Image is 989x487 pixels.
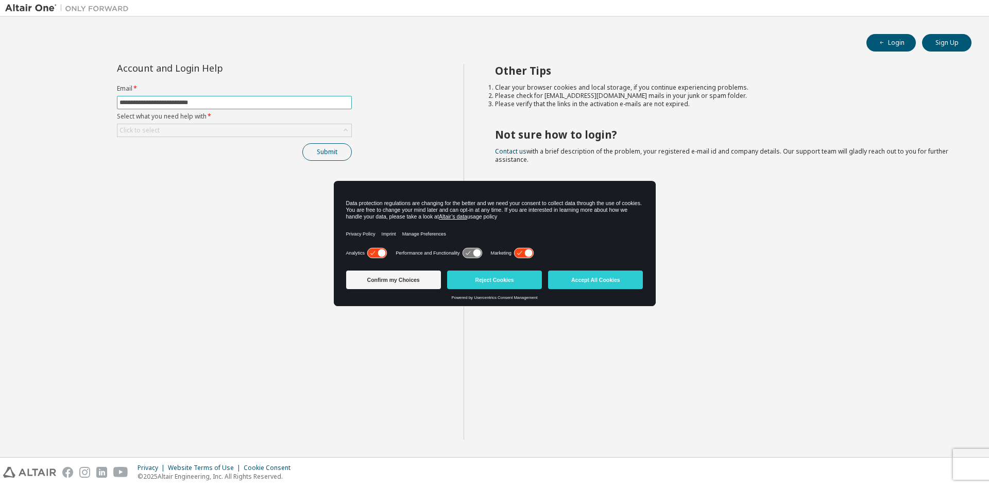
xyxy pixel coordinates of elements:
[495,83,953,92] li: Clear your browser cookies and local storage, if you continue experiencing problems.
[495,147,948,164] span: with a brief description of the problem, your registered e-mail id and company details. Our suppo...
[495,64,953,77] h2: Other Tips
[495,92,953,100] li: Please check for [EMAIL_ADDRESS][DOMAIN_NAME] mails in your junk or spam folder.
[168,464,244,472] div: Website Terms of Use
[495,100,953,108] li: Please verify that the links in the activation e-mails are not expired.
[495,128,953,141] h2: Not sure how to login?
[117,85,352,93] label: Email
[3,467,56,478] img: altair_logo.svg
[495,147,526,156] a: Contact us
[302,143,352,161] button: Submit
[117,64,305,72] div: Account and Login Help
[244,464,297,472] div: Cookie Consent
[117,124,351,137] div: Click to select
[79,467,90,478] img: instagram.svg
[138,464,168,472] div: Privacy
[922,34,971,52] button: Sign Up
[117,112,352,121] label: Select what you need help with
[96,467,107,478] img: linkedin.svg
[120,126,160,135] div: Click to select
[5,3,134,13] img: Altair One
[138,472,297,481] p: © 2025 Altair Engineering, Inc. All Rights Reserved.
[62,467,73,478] img: facebook.svg
[866,34,916,52] button: Login
[113,467,128,478] img: youtube.svg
